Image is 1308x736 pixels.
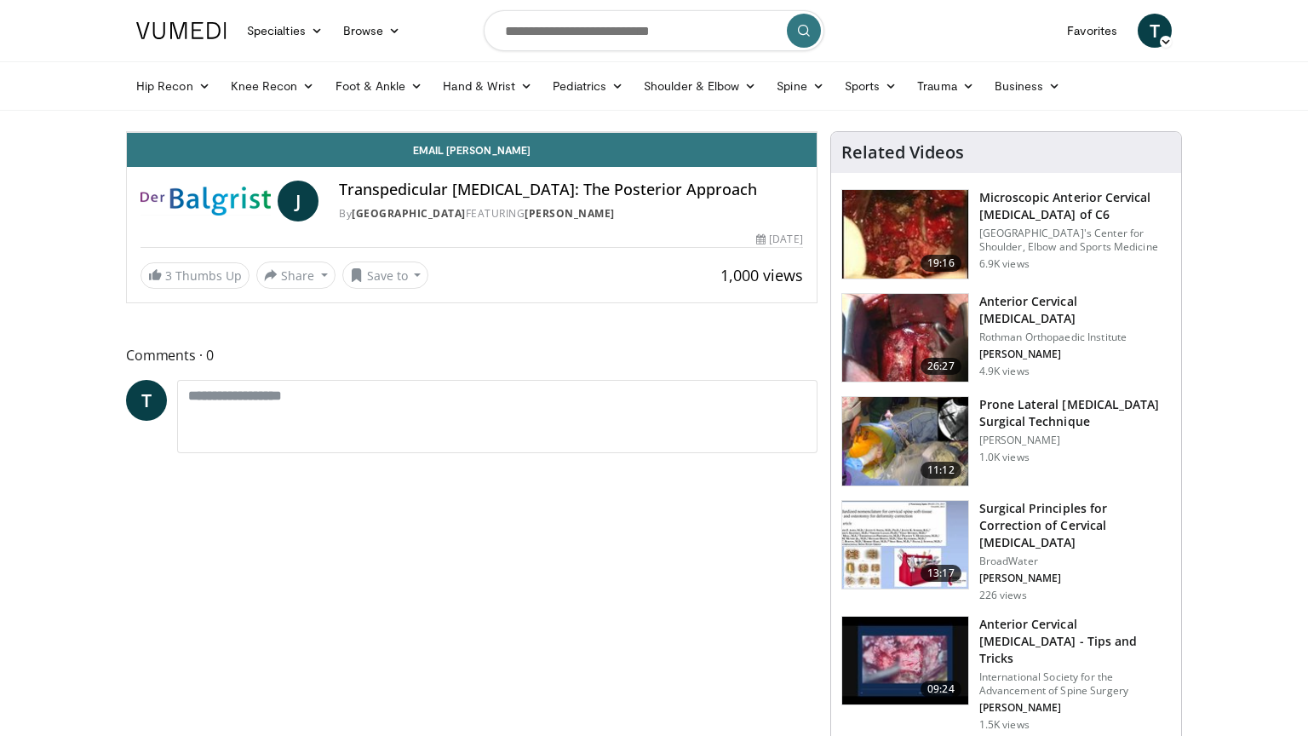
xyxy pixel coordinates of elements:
span: 13:17 [921,565,961,582]
a: Favorites [1057,14,1127,48]
button: Save to [342,262,429,289]
a: 19:16 Microscopic Anterior Cervical [MEDICAL_DATA] of C6 [GEOGRAPHIC_DATA]'s Center for Shoulder,... [841,189,1171,279]
p: 1.0K views [979,451,1030,464]
div: By FEATURING [339,206,802,221]
h3: Anterior Cervical [MEDICAL_DATA] [979,293,1171,327]
a: Browse [333,14,411,48]
p: 1.5K views [979,718,1030,732]
a: Specialties [237,14,333,48]
a: J [278,181,318,221]
a: [GEOGRAPHIC_DATA] [352,206,466,221]
h4: Transpedicular [MEDICAL_DATA]: The Posterior Approach [339,181,802,199]
a: 11:12 Prone Lateral [MEDICAL_DATA] Surgical Technique [PERSON_NAME] 1.0K views [841,396,1171,486]
span: 1,000 views [720,265,803,285]
img: 52ce3d74-e44a-4cc7-9e4f-f0847deb19e9.150x105_q85_crop-smart_upscale.jpg [842,501,968,589]
a: 26:27 Anterior Cervical [MEDICAL_DATA] Rothman Orthopaedic Institute [PERSON_NAME] 4.9K views [841,293,1171,383]
a: Business [984,69,1071,103]
a: Hip Recon [126,69,221,103]
p: 4.9K views [979,365,1030,378]
img: riew_one_100001394_3.jpg.150x105_q85_crop-smart_upscale.jpg [842,190,968,279]
span: 09:24 [921,681,961,698]
a: [PERSON_NAME] [525,206,615,221]
p: [GEOGRAPHIC_DATA]'s Center for Shoulder, Elbow and Sports Medicine [979,227,1171,254]
img: Balgrist University Hospital [141,181,271,221]
p: BroadWater [979,555,1171,568]
p: [PERSON_NAME] [979,572,1171,585]
p: [PERSON_NAME] [979,348,1171,361]
h3: Microscopic Anterior Cervical [MEDICAL_DATA] of C6 [979,189,1171,223]
a: 09:24 Anterior Cervical [MEDICAL_DATA] - Tips and Tricks International Society for the Advancemen... [841,616,1171,732]
img: 0e3cab73-5e40-4f5a-8dde-1832e6573612.150x105_q85_crop-smart_upscale.jpg [842,617,968,705]
a: Foot & Ankle [325,69,433,103]
span: 11:12 [921,462,961,479]
p: [PERSON_NAME] [979,434,1171,447]
a: Trauma [907,69,984,103]
a: Sports [835,69,908,103]
span: 19:16 [921,255,961,272]
h3: Prone Lateral [MEDICAL_DATA] Surgical Technique [979,396,1171,430]
a: 13:17 Surgical Principles for Correction of Cervical [MEDICAL_DATA] BroadWater [PERSON_NAME] 226 ... [841,500,1171,602]
a: Shoulder & Elbow [634,69,766,103]
p: International Society for the Advancement of Spine Surgery [979,670,1171,698]
h3: Surgical Principles for Correction of Cervical [MEDICAL_DATA] [979,500,1171,551]
a: Email [PERSON_NAME] [127,133,817,167]
img: -HDyPxAMiGEr7NQ34xMDoxOmdtO40mAx.150x105_q85_crop-smart_upscale.jpg [842,294,968,382]
a: T [126,380,167,421]
a: Spine [766,69,834,103]
img: VuMedi Logo [136,22,227,39]
a: Knee Recon [221,69,325,103]
a: 3 Thumbs Up [141,262,250,289]
h3: Anterior Cervical [MEDICAL_DATA] - Tips and Tricks [979,616,1171,667]
h4: Related Videos [841,142,964,163]
span: 26:27 [921,358,961,375]
span: 3 [165,267,172,284]
p: [PERSON_NAME] [979,701,1171,715]
p: 226 views [979,589,1027,602]
a: Pediatrics [542,69,634,103]
p: Rothman Orthopaedic Institute [979,331,1171,344]
a: T [1138,14,1172,48]
button: Share [256,262,336,289]
video-js: Video Player [127,132,817,133]
p: 6.9K views [979,257,1030,271]
a: Hand & Wrist [433,69,542,103]
img: f531744a-485e-4b37-ba65-a49c6ea32f16.150x105_q85_crop-smart_upscale.jpg [842,397,968,486]
input: Search topics, interventions [484,10,824,51]
span: Comments 0 [126,344,817,366]
div: [DATE] [756,232,802,247]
